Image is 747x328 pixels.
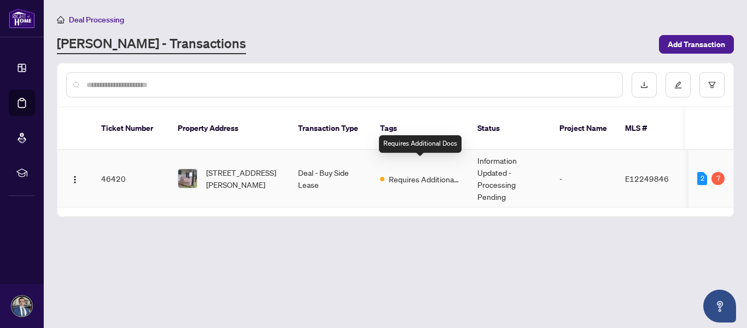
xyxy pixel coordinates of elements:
th: Project Name [551,107,616,150]
th: Ticket Number [92,107,169,150]
span: [STREET_ADDRESS][PERSON_NAME] [206,166,281,191]
td: Deal - Buy Side Lease [289,150,371,208]
img: thumbnail-img [178,169,197,188]
button: Add Transaction [659,35,734,54]
td: 46420 [92,150,169,208]
img: Profile Icon [11,296,32,317]
a: [PERSON_NAME] - Transactions [57,34,246,54]
th: Status [469,107,551,150]
th: Tags [371,107,469,150]
span: download [640,81,648,89]
span: filter [708,81,716,89]
div: 2 [697,172,707,185]
span: E12249846 [625,174,669,183]
div: Requires Additional Docs [379,135,462,153]
th: MLS # [616,107,682,150]
button: edit [666,72,691,97]
span: Deal Processing [69,15,124,25]
span: edit [674,81,682,89]
th: Property Address [169,107,289,150]
button: download [632,72,657,97]
img: logo [9,8,35,28]
div: 7 [711,172,725,185]
td: Information Updated - Processing Pending [469,150,551,208]
th: Transaction Type [289,107,371,150]
span: Requires Additional Docs [389,173,460,185]
button: Open asap [703,290,736,323]
button: Logo [66,170,84,187]
span: home [57,16,65,24]
img: Logo [71,175,79,184]
td: - [551,150,616,208]
span: Add Transaction [668,36,725,53]
button: filter [699,72,725,97]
